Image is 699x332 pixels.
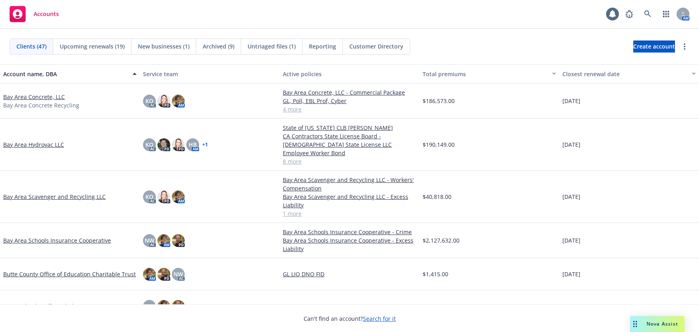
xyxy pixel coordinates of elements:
[283,176,416,192] a: Bay Area Scavenger and Recycling LLC - Workers' Compensation
[172,95,185,107] img: photo
[283,105,416,113] a: 4 more
[633,40,675,53] a: Create account
[157,268,170,281] img: photo
[60,42,125,51] span: Upcoming renewals (19)
[304,314,396,323] span: Can't find an account?
[630,316,640,332] div: Drag to move
[423,302,443,310] span: $961.00
[172,138,185,151] img: photo
[283,209,416,218] a: 1 more
[157,95,170,107] img: photo
[3,70,128,78] div: Account name, DBA
[283,157,416,166] a: 8 more
[283,270,416,278] a: GL LIQ DNO FID
[3,236,111,245] a: Bay Area Schools Insurance Cooperative
[3,101,79,109] span: Bay Area Concrete Recycling
[283,302,416,310] a: [US_STATE]
[248,42,296,51] span: Untriaged files (1)
[283,70,416,78] div: Active policies
[203,42,234,51] span: Archived (9)
[562,140,580,149] span: [DATE]
[419,64,559,83] button: Total premiums
[647,320,678,327] span: Nova Assist
[283,88,416,97] a: Bay Area Concrete, LLC - Commercial Package
[640,6,656,22] a: Search
[172,300,185,313] img: photo
[633,39,675,54] span: Create account
[621,6,637,22] a: Report a Bug
[280,64,419,83] button: Active policies
[145,140,153,149] span: KO
[423,236,459,245] span: $2,127,632.00
[157,234,170,247] img: photo
[16,42,46,51] span: Clients (47)
[309,42,336,51] span: Reporting
[562,70,687,78] div: Closest renewal date
[423,140,455,149] span: $190,149.00
[140,64,280,83] button: Service team
[173,270,183,278] span: NW
[3,270,136,278] a: Butte County Office of Education Charitable Trust
[562,192,580,201] span: [DATE]
[562,97,580,105] span: [DATE]
[189,140,197,149] span: HB
[562,270,580,278] span: [DATE]
[562,236,580,245] span: [DATE]
[423,192,451,201] span: $40,818.00
[202,142,208,147] a: + 1
[349,42,403,51] span: Customer Directory
[283,132,416,157] a: CA Contractors State License Board - [DEMOGRAPHIC_DATA] State License LLC Employee Worker Bond
[34,11,59,17] span: Accounts
[145,236,154,245] span: NW
[138,42,189,51] span: New businesses (1)
[172,234,185,247] img: photo
[283,228,416,236] a: Bay Area Schools Insurance Cooperative - Crime
[423,270,448,278] span: $1,415.00
[559,64,699,83] button: Closest renewal date
[145,302,154,310] span: NW
[6,3,62,25] a: Accounts
[3,192,106,201] a: Bay Area Scavenger and Recycling LLC
[3,302,101,310] a: Butte Schools Self-Funded Programs
[172,190,185,203] img: photo
[283,97,416,105] a: GL, Poll, EBL Prof, Cyber
[143,70,276,78] div: Service team
[157,300,170,313] img: photo
[363,315,396,322] a: Search for it
[157,190,170,203] img: photo
[143,268,156,281] img: photo
[423,97,455,105] span: $186,573.00
[658,6,674,22] a: Switch app
[3,93,65,101] a: Bay Area Concrete, LLC
[145,97,153,105] span: KO
[680,42,689,51] a: more
[157,138,170,151] img: photo
[3,140,64,149] a: Bay Area Hydrovac LLC
[562,302,580,310] span: [DATE]
[145,192,153,201] span: KO
[283,123,416,132] a: State of [US_STATE] CLB [PERSON_NAME]
[283,192,416,209] a: Bay Area Scavenger and Recycling LLC - Excess Liability
[283,236,416,253] a: Bay Area Schools Insurance Cooperative - Excess Liability
[423,70,547,78] div: Total premiums
[630,316,685,332] button: Nova Assist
